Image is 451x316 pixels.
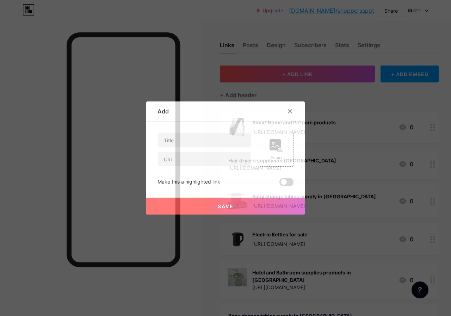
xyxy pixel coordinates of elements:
[157,178,220,186] div: Make this a highlighted link
[146,198,305,215] button: Save
[157,107,169,116] div: Add
[158,152,251,166] input: URL
[270,155,284,160] div: Picture
[158,133,251,147] input: Title
[218,203,234,209] span: Save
